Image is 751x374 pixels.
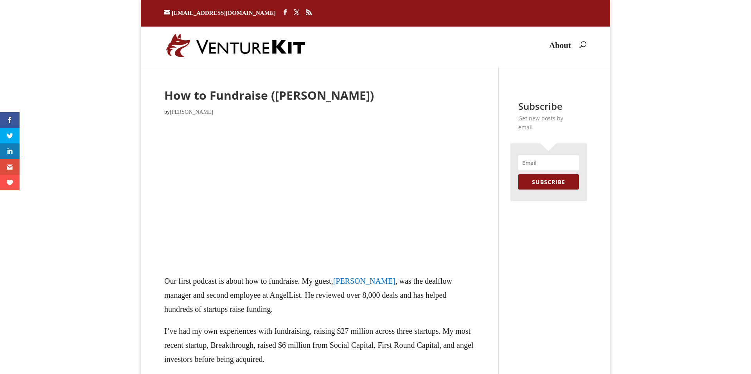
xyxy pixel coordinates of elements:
h1: How to Fundraise ([PERSON_NAME]) [164,89,475,105]
p: Our first podcast is about how to fundraise. My guest, , was the dealflow manager and second empl... [164,274,475,324]
a: [PERSON_NAME] [170,109,213,115]
a: [PERSON_NAME] [333,277,395,285]
a: About [549,43,571,61]
img: VentureKit [166,34,305,57]
button: SUBSCRIBE [518,174,579,190]
p: by [164,105,475,125]
span: SUBSCRIBE [532,178,565,186]
input: Email [518,155,579,170]
p: I’ve had my own experiences with fundraising, raising $27 million across three startups. My most ... [164,324,475,374]
a: [EMAIL_ADDRESS][DOMAIN_NAME] [164,10,276,16]
h2: Subscribe [518,101,579,111]
p: Get new posts by email [518,114,579,132]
